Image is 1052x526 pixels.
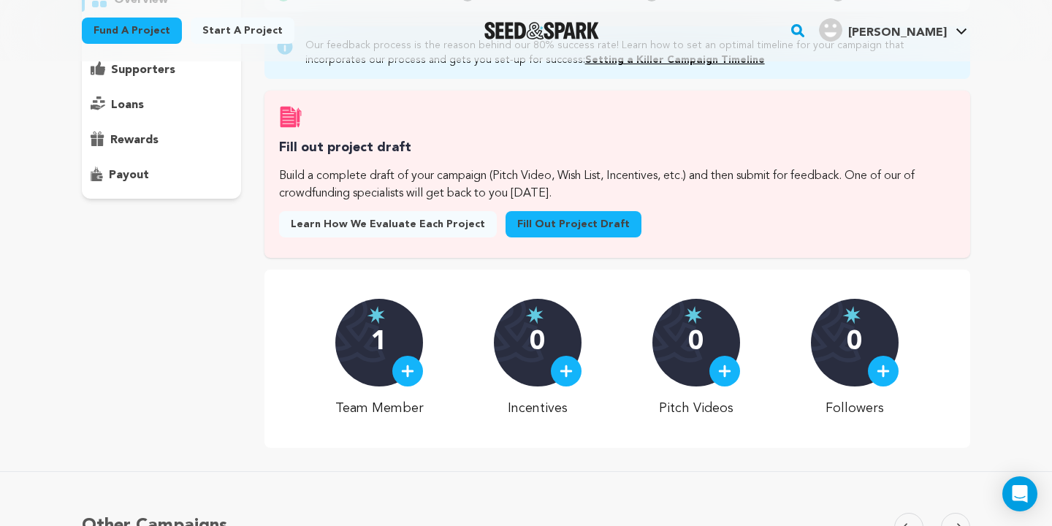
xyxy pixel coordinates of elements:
[82,58,241,82] button: supporters
[82,164,241,187] button: payout
[279,137,956,159] h3: Fill out project draft
[530,328,545,357] p: 0
[847,328,862,357] p: 0
[371,328,386,357] p: 1
[484,22,599,39] a: Seed&Spark Homepage
[819,18,947,42] div: Marielle B.'s Profile
[877,365,890,378] img: plus.svg
[82,94,241,117] button: loans
[109,167,149,184] p: payout
[652,398,741,419] p: Pitch Videos
[111,61,175,79] p: supporters
[819,18,842,42] img: user.png
[560,365,573,378] img: plus.svg
[816,15,970,42] a: Marielle B.'s Profile
[335,398,424,419] p: Team Member
[279,211,497,237] a: Learn how we evaluate each project
[111,96,144,114] p: loans
[718,365,731,378] img: plus.svg
[82,18,182,44] a: Fund a project
[82,129,241,152] button: rewards
[191,18,294,44] a: Start a project
[291,217,485,232] span: Learn how we evaluate each project
[401,365,414,378] img: plus.svg
[811,398,899,419] p: Followers
[816,15,970,46] span: Marielle B.'s Profile
[848,27,947,39] span: [PERSON_NAME]
[484,22,599,39] img: Seed&Spark Logo Dark Mode
[110,131,159,149] p: rewards
[506,211,641,237] a: Fill out project draft
[279,167,956,202] p: Build a complete draft of your campaign (Pitch Video, Wish List, Incentives, etc.) and then submi...
[494,398,582,419] p: Incentives
[1002,476,1037,511] div: Open Intercom Messenger
[688,328,704,357] p: 0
